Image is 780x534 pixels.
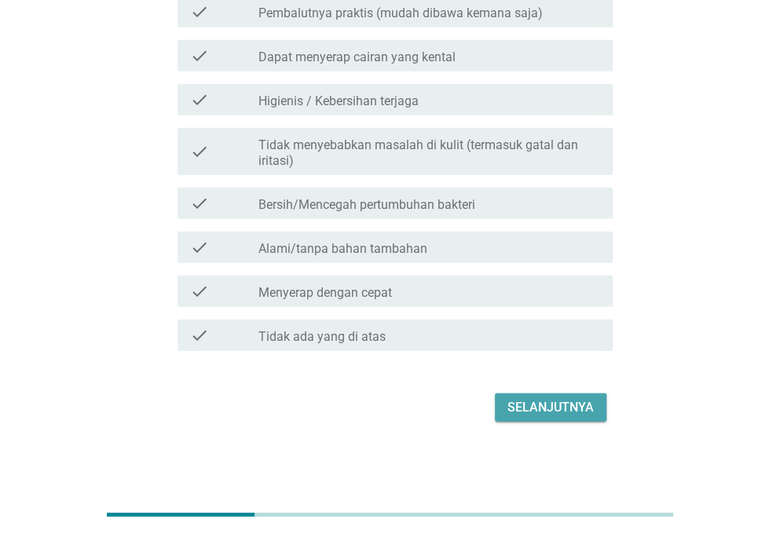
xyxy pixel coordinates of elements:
[258,329,386,345] label: Tidak ada yang di atas
[258,93,419,109] label: Higienis / Kebersihan terjaga
[258,197,475,213] label: Bersih/Mencegah pertumbuhan bakteri
[190,2,209,21] i: check
[258,49,456,65] label: Dapat menyerap cairan yang kental
[190,90,209,109] i: check
[258,241,427,257] label: Alami/tanpa bahan tambahan
[190,238,209,257] i: check
[258,137,600,169] label: Tidak menyebabkan masalah di kulit (termasuk gatal dan iritasi)
[190,326,209,345] i: check
[495,393,606,422] button: Selanjutnya
[258,285,392,301] label: Menyerap dengan cepat
[258,5,543,21] label: Pembalutnya praktis (mudah dibawa kemana saja)
[507,398,594,417] div: Selanjutnya
[190,194,209,213] i: check
[190,134,209,169] i: check
[190,282,209,301] i: check
[190,46,209,65] i: check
